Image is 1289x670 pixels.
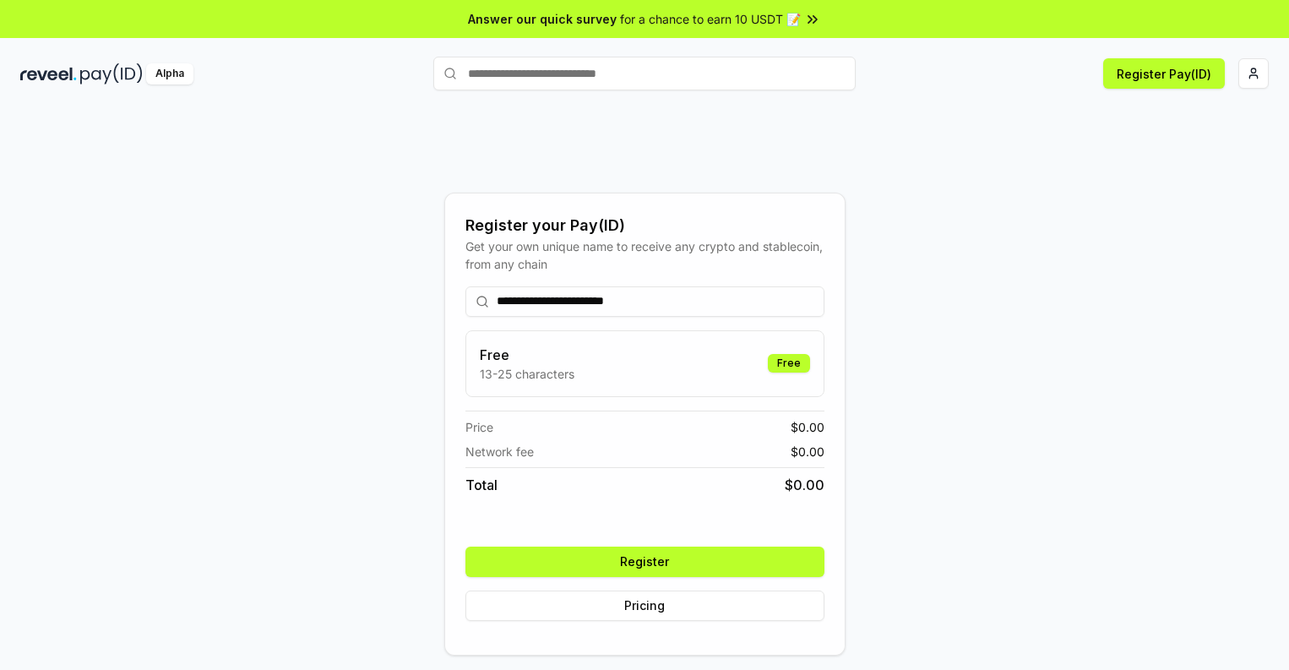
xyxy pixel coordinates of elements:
[785,475,824,495] span: $ 0.00
[465,591,824,621] button: Pricing
[20,63,77,84] img: reveel_dark
[146,63,193,84] div: Alpha
[465,475,498,495] span: Total
[465,214,824,237] div: Register your Pay(ID)
[465,443,534,460] span: Network fee
[480,345,574,365] h3: Free
[768,354,810,373] div: Free
[465,237,824,273] div: Get your own unique name to receive any crypto and stablecoin, from any chain
[468,10,617,28] span: Answer our quick survey
[80,63,143,84] img: pay_id
[620,10,801,28] span: for a chance to earn 10 USDT 📝
[791,418,824,436] span: $ 0.00
[480,365,574,383] p: 13-25 characters
[1103,58,1225,89] button: Register Pay(ID)
[791,443,824,460] span: $ 0.00
[465,418,493,436] span: Price
[465,547,824,577] button: Register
